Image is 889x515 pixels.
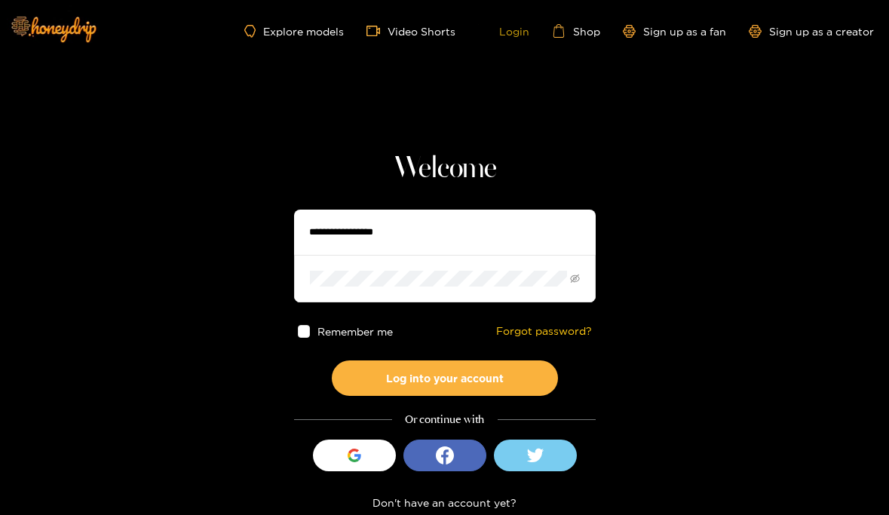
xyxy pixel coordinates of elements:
h1: Welcome [294,151,596,187]
span: video-camera [366,24,388,38]
span: eye-invisible [570,274,580,284]
a: Forgot password? [496,325,592,338]
a: Explore models [244,25,344,38]
a: Shop [552,24,600,38]
a: Sign up as a fan [623,25,726,38]
a: Login [478,24,529,38]
a: Video Shorts [366,24,455,38]
a: Sign up as a creator [749,25,874,38]
span: Remember me [317,326,393,337]
div: Or continue with [294,411,596,428]
button: Log into your account [332,360,558,396]
div: Don't have an account yet? [294,494,596,511]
